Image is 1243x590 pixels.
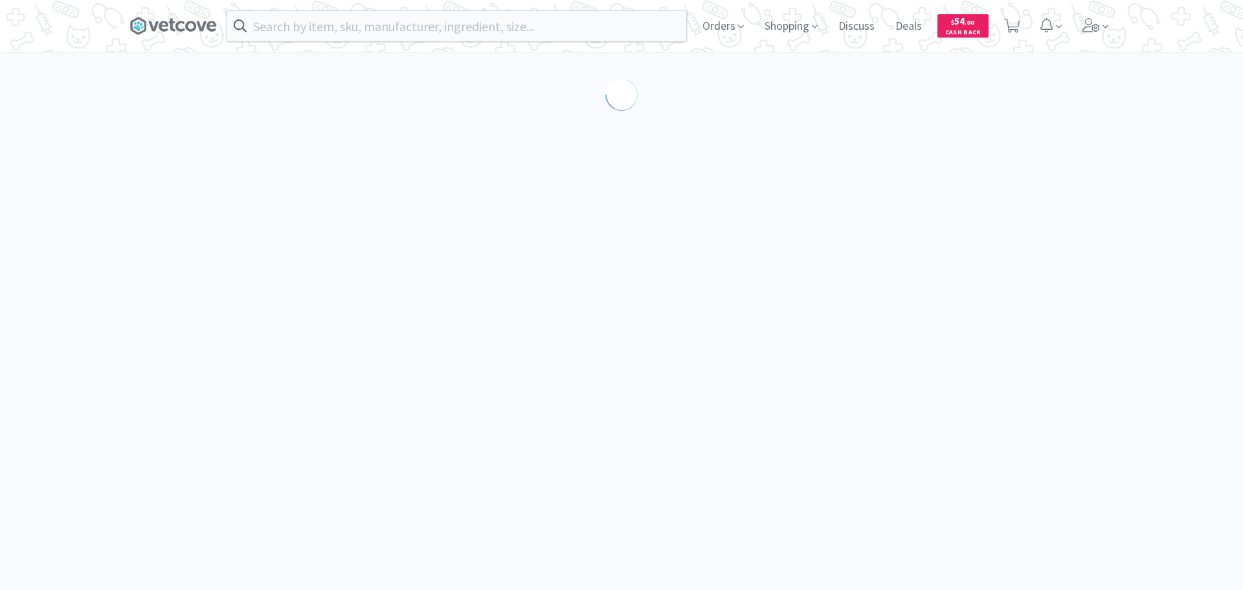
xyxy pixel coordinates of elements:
[227,11,686,41] input: Search by item, sku, manufacturer, ingredient, size...
[890,21,927,32] a: Deals
[965,18,974,27] span: . 00
[937,8,989,43] a: $54.00Cash Back
[951,15,974,27] span: 54
[951,18,954,27] span: $
[833,21,880,32] a: Discuss
[945,29,981,38] span: Cash Back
